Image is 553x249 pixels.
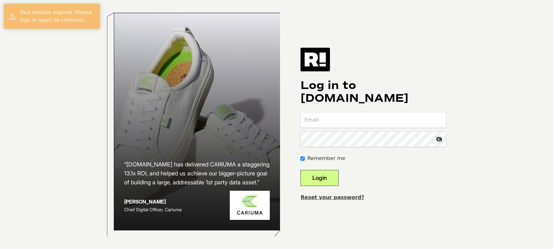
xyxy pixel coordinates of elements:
[301,112,446,128] input: Email
[301,170,339,186] button: Login
[124,198,166,205] strong: [PERSON_NAME]
[230,191,270,220] img: Cariuma
[301,194,364,200] a: Reset your password?
[301,79,446,105] h1: Log in to [DOMAIN_NAME]
[20,9,95,24] div: Your session expired. Please sign in again to continue.
[301,48,330,71] img: Retention.com
[124,160,270,187] h2: “[DOMAIN_NAME] has delivered CARIUMA a staggering 13.1x ROI, and helped us achieve our bigger-pic...
[307,155,345,162] label: Remember me
[124,207,181,212] span: Chief Digital Officer, Cariuma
